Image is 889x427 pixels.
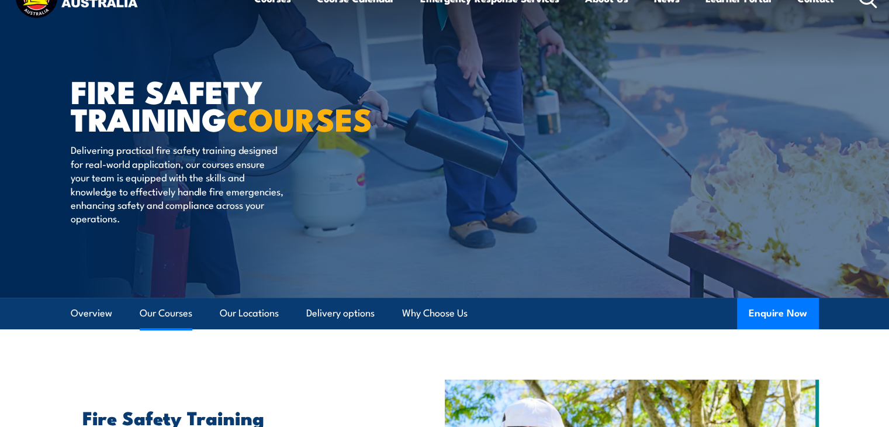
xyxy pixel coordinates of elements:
[82,409,391,425] h2: Fire Safety Training
[402,298,468,329] a: Why Choose Us
[71,77,359,132] h1: FIRE SAFETY TRAINING
[737,298,819,329] button: Enquire Now
[140,298,192,329] a: Our Courses
[71,143,284,225] p: Delivering practical fire safety training designed for real-world application, our courses ensure...
[71,298,112,329] a: Overview
[306,298,375,329] a: Delivery options
[227,94,372,142] strong: COURSES
[220,298,279,329] a: Our Locations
